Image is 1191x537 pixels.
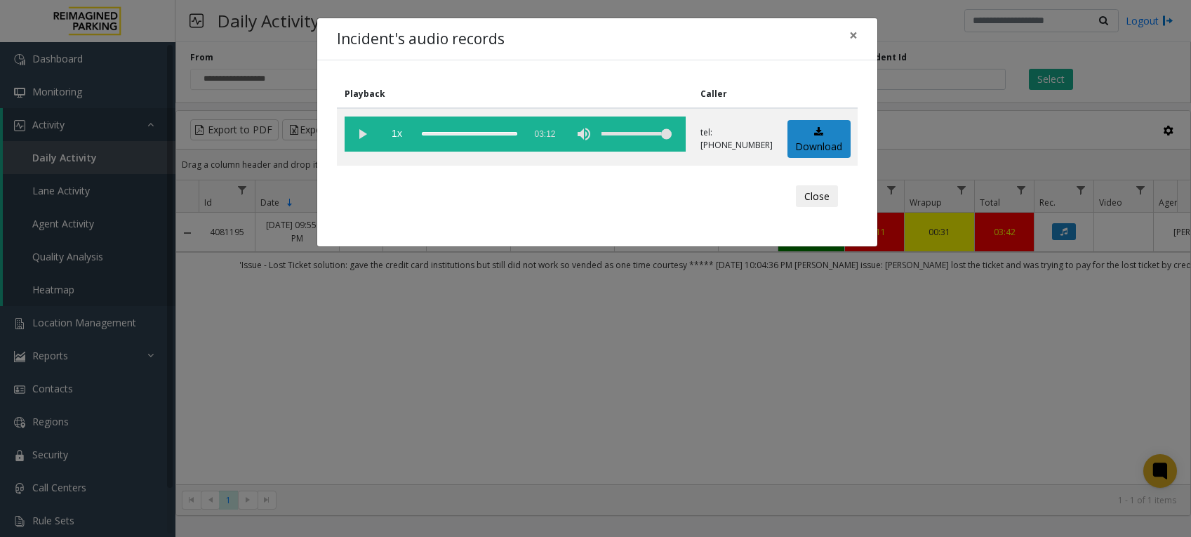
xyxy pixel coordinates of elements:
[787,120,851,159] a: Download
[601,117,672,152] div: volume level
[796,185,838,208] button: Close
[693,80,780,108] th: Caller
[422,117,517,152] div: scrub bar
[849,25,858,45] span: ×
[337,80,693,108] th: Playback
[380,117,415,152] span: playback speed button
[839,18,867,53] button: Close
[337,28,505,51] h4: Incident's audio records
[700,126,773,152] p: tel:[PHONE_NUMBER]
